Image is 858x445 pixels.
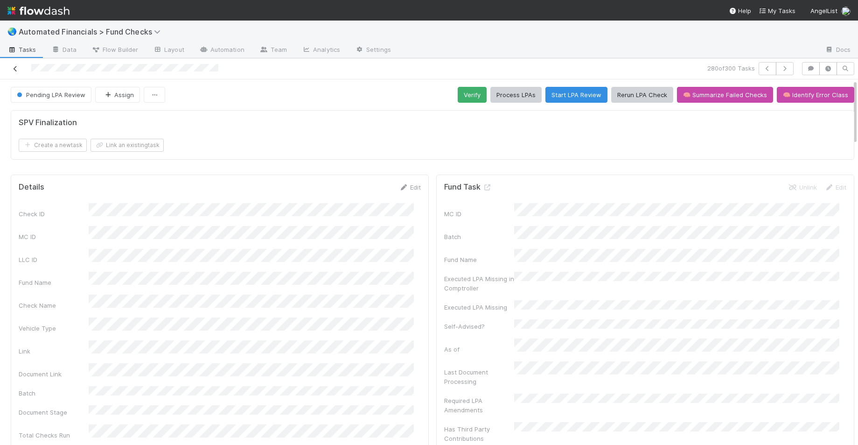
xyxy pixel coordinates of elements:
div: Fund Name [19,278,89,287]
h5: Fund Task [444,183,492,192]
div: Last Document Processing [444,367,514,386]
div: Link [19,346,89,356]
button: Start LPA Review [545,87,607,103]
h5: SPV Finalization [19,118,77,127]
a: Flow Builder [84,43,146,58]
div: Document Link [19,369,89,379]
div: Required LPA Amendments [444,396,514,415]
a: My Tasks [759,6,795,15]
div: Executed LPA Missing [444,303,514,312]
button: Assign [95,87,140,103]
a: Automation [192,43,252,58]
button: Verify [458,87,487,103]
img: avatar_1d14498f-6309-4f08-8780-588779e5ce37.png [841,7,851,16]
button: Create a newtask [19,139,87,152]
a: Edit [399,184,421,191]
span: My Tasks [759,7,795,14]
button: Process LPAs [490,87,542,103]
a: Settings [348,43,398,58]
span: Automated Financials > Fund Checks [19,27,165,36]
div: MC ID [19,232,89,241]
a: Edit [824,184,846,191]
div: LLC ID [19,255,89,264]
span: 🌏 [7,28,17,35]
div: Batch [444,232,514,241]
div: Batch [19,388,89,398]
button: Pending LPA Review [11,87,91,103]
div: As of [444,345,514,354]
div: Check ID [19,209,89,219]
div: MC ID [444,209,514,219]
span: Pending LPA Review [15,91,85,99]
a: Docs [817,43,858,58]
div: Self-Advised? [444,322,514,331]
div: Check Name [19,301,89,310]
a: Team [252,43,294,58]
div: Fund Name [444,255,514,264]
a: Data [44,43,84,58]
div: Vehicle Type [19,324,89,333]
button: Rerun LPA Check [611,87,673,103]
h5: Details [19,183,44,192]
button: Link an existingtask [91,139,164,152]
div: Executed LPA Missing in Comptroller [444,274,514,293]
div: Total Checks Run [19,431,89,440]
div: Help [729,6,751,15]
span: 280 of 300 Tasks [707,64,755,73]
a: Unlink [788,184,817,191]
a: Analytics [294,43,348,58]
span: AngelList [810,7,837,14]
span: Tasks [7,45,36,54]
div: Has Third Party Contributions [444,424,514,443]
span: Flow Builder [91,45,138,54]
div: Document Stage [19,408,89,417]
button: 🧠 Identify Error Class [777,87,854,103]
a: Layout [146,43,192,58]
button: 🧠 Summarize Failed Checks [677,87,773,103]
img: logo-inverted-e16ddd16eac7371096b0.svg [7,3,70,19]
